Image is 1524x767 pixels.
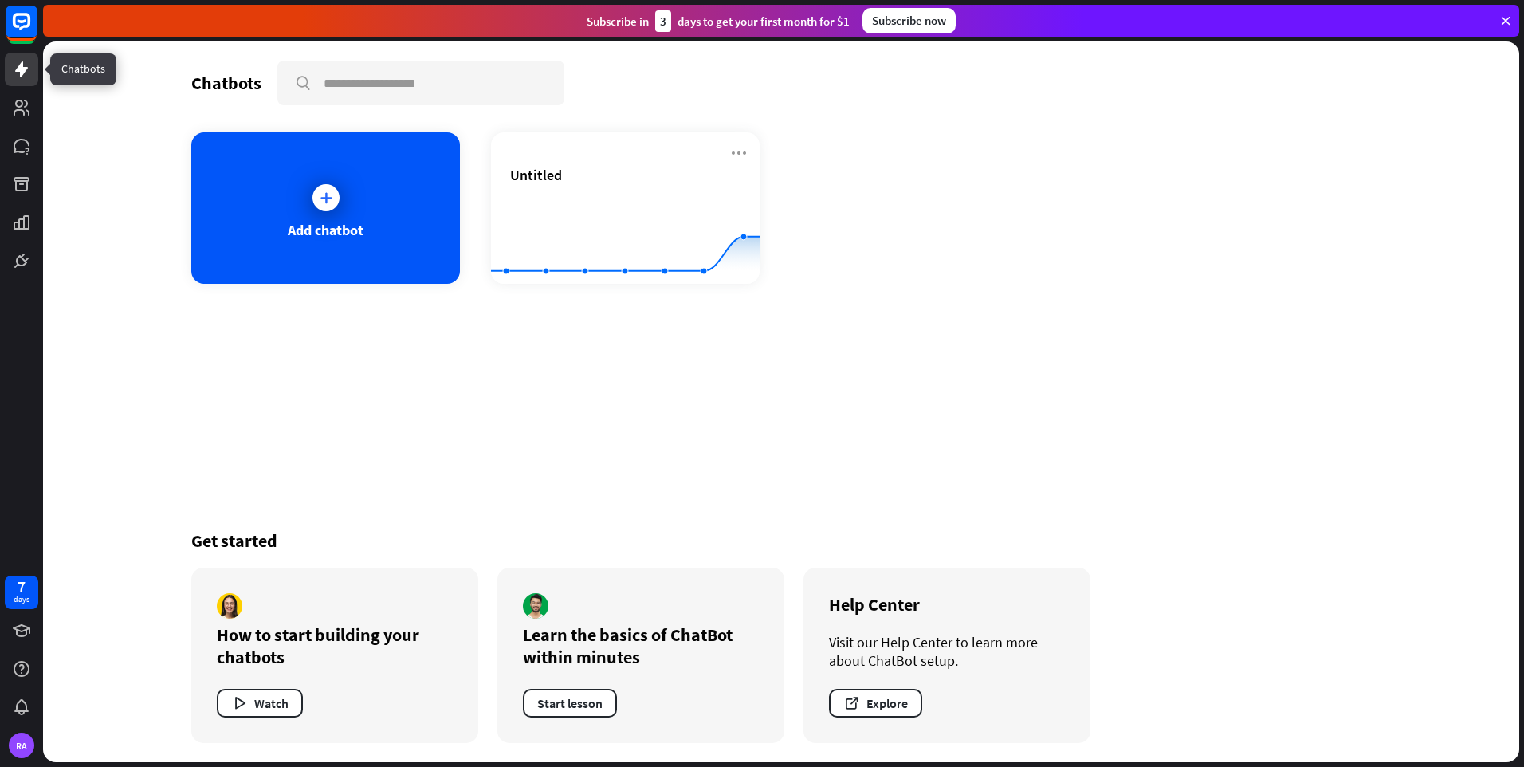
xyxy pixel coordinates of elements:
div: Chatbots [191,72,261,94]
div: days [14,594,29,605]
button: Start lesson [523,689,617,718]
button: Watch [217,689,303,718]
button: Open LiveChat chat widget [13,6,61,54]
div: Subscribe now [862,8,956,33]
div: How to start building your chatbots [217,623,453,668]
button: Explore [829,689,922,718]
div: 7 [18,580,26,594]
div: Subscribe in days to get your first month for $1 [587,10,850,32]
a: 7 days [5,576,38,609]
span: Untitled [510,166,562,184]
div: Visit our Help Center to learn more about ChatBot setup. [829,633,1065,670]
div: RA [9,733,34,758]
div: Get started [191,529,1371,552]
div: 3 [655,10,671,32]
div: Help Center [829,593,1065,616]
img: author [217,593,242,619]
div: Add chatbot [288,221,363,239]
img: author [523,593,548,619]
div: Learn the basics of ChatBot within minutes [523,623,759,668]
